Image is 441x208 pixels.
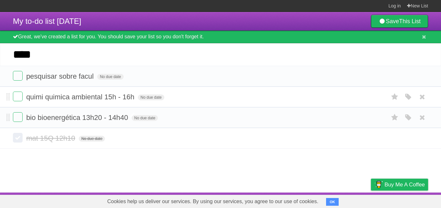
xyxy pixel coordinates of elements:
[285,194,299,206] a: About
[13,17,81,25] span: My to-do list [DATE]
[26,134,77,142] span: mat 15Q 12h10
[389,112,401,123] label: Star task
[138,94,164,100] span: No due date
[387,194,428,206] a: Suggest a feature
[101,195,325,208] span: Cookies help us deliver our services. By using our services, you agree to our use of cookies.
[97,74,123,80] span: No due date
[26,72,95,80] span: pesquisar sobre facul
[13,92,23,101] label: Done
[371,15,428,28] a: SaveThis List
[26,93,136,101] span: quimi quimica ambiental 15h - 16h
[13,71,23,81] label: Done
[13,112,23,122] label: Done
[79,136,105,142] span: No due date
[326,198,339,206] button: OK
[371,179,428,191] a: Buy me a coffee
[399,18,421,25] b: This List
[385,179,425,190] span: Buy me a coffee
[389,92,401,102] label: Star task
[341,194,355,206] a: Terms
[13,133,23,143] label: Done
[132,115,158,121] span: No due date
[374,179,383,190] img: Buy me a coffee
[363,194,379,206] a: Privacy
[26,114,130,122] span: bio bioenergética 13h20 - 14h40
[306,194,333,206] a: Developers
